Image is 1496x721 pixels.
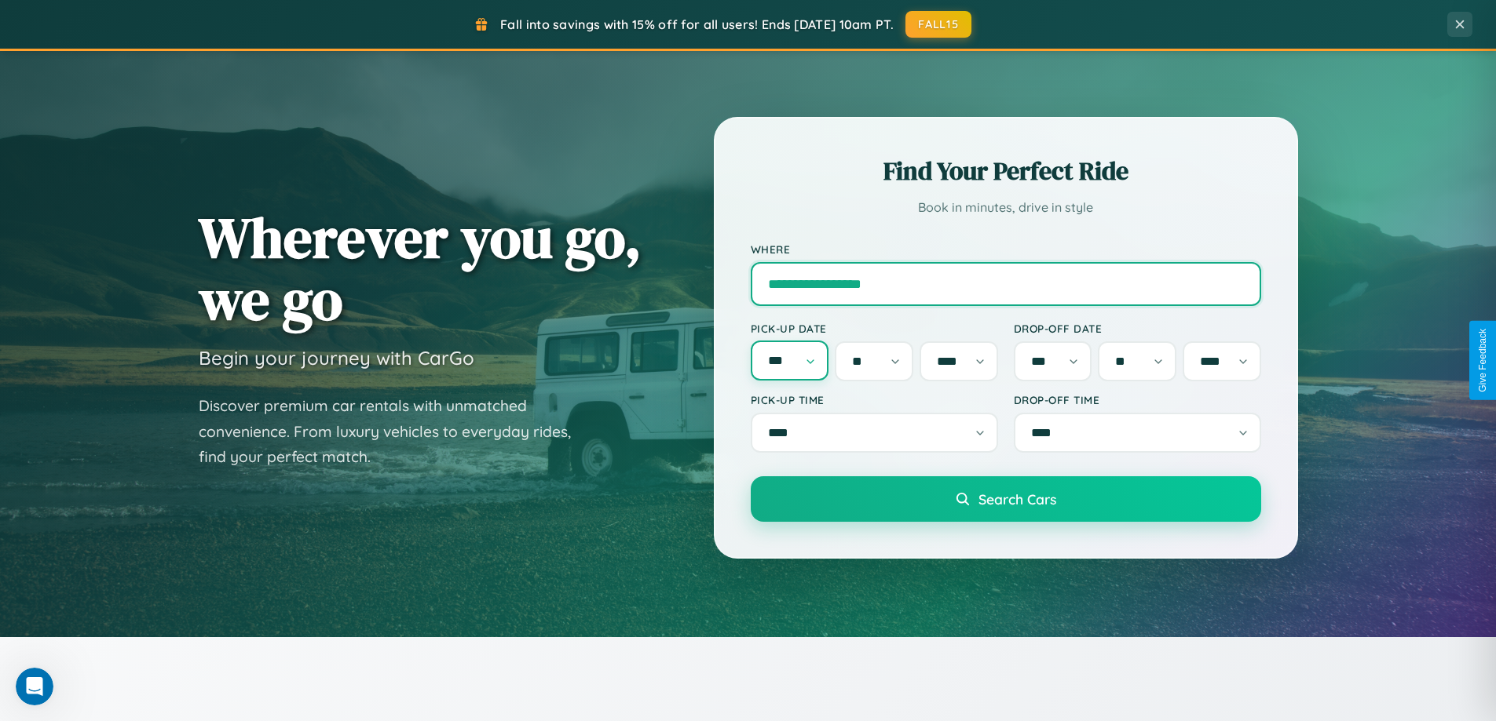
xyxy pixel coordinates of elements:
[1477,329,1488,392] div: Give Feedback
[199,393,591,470] p: Discover premium car rentals with unmatched convenience. From luxury vehicles to everyday rides, ...
[1014,322,1261,335] label: Drop-off Date
[1014,393,1261,406] label: Drop-off Time
[751,242,1261,256] label: Where
[199,206,642,330] h1: Wherever you go, we go
[16,668,53,705] iframe: Intercom live chat
[751,322,998,335] label: Pick-up Date
[751,476,1261,522] button: Search Cars
[751,196,1261,219] p: Book in minutes, drive in style
[751,154,1261,188] h2: Find Your Perfect Ride
[905,11,971,38] button: FALL15
[500,16,894,32] span: Fall into savings with 15% off for all users! Ends [DATE] 10am PT.
[978,490,1056,508] span: Search Cars
[751,393,998,406] label: Pick-up Time
[199,346,474,370] h3: Begin your journey with CarGo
